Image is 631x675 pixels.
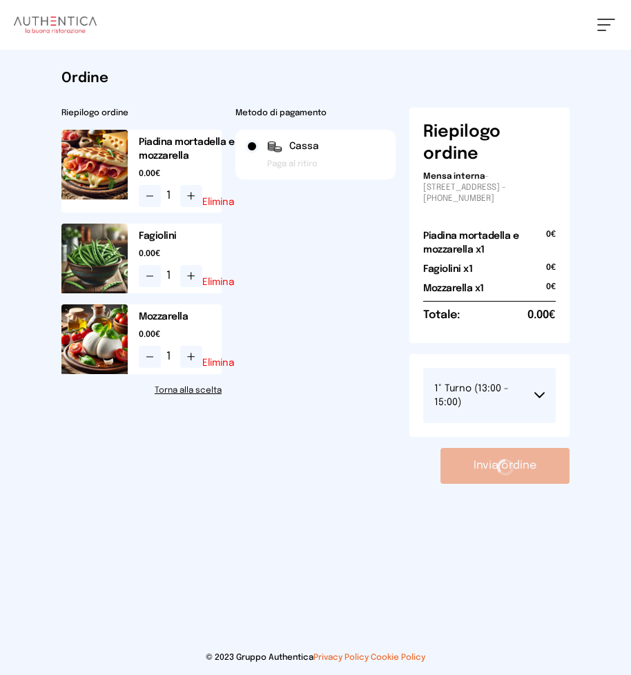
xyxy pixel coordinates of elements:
[61,224,128,293] img: media
[139,135,246,163] h2: Piadina mortadella e mozzarella
[202,358,235,368] button: Elimina
[423,368,556,423] button: 1° Turno (13:00 - 15:00)
[423,171,556,204] p: - [STREET_ADDRESS] - [PHONE_NUMBER]
[546,282,556,301] span: 0€
[139,229,246,243] h2: Fagiolini
[139,310,246,324] h2: Mozzarella
[313,654,369,662] a: Privacy Policy
[423,173,485,181] span: Mensa interna
[423,262,472,276] h2: Fagiolini x1
[166,188,175,204] span: 1
[61,108,222,119] h2: Riepilogo ordine
[371,654,425,662] a: Cookie Policy
[61,130,128,199] img: media
[61,385,222,396] a: Torna alla scelta
[139,248,246,260] span: 0.00€
[267,159,318,170] span: Paga al ritiro
[61,304,128,374] img: media
[423,282,484,295] h2: Mozzarella x1
[546,229,556,262] span: 0€
[61,69,570,88] h1: Ordine
[202,277,235,287] button: Elimina
[527,307,556,324] span: 0.00€
[166,268,175,284] span: 1
[423,121,556,166] h6: Riepilogo ordine
[235,108,396,119] h2: Metodo di pagamento
[546,262,556,282] span: 0€
[423,229,546,257] h2: Piadina mortadella e mozzarella x1
[423,307,460,324] h6: Totale:
[14,652,617,663] p: © 2023 Gruppo Authentica
[139,329,246,340] span: 0.00€
[14,17,97,33] img: logo.8f33a47.png
[166,349,175,365] span: 1
[139,168,246,179] span: 0.00€
[202,197,235,207] button: Elimina
[289,139,319,153] span: Cassa
[434,384,509,407] span: 1° Turno (13:00 - 15:00)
